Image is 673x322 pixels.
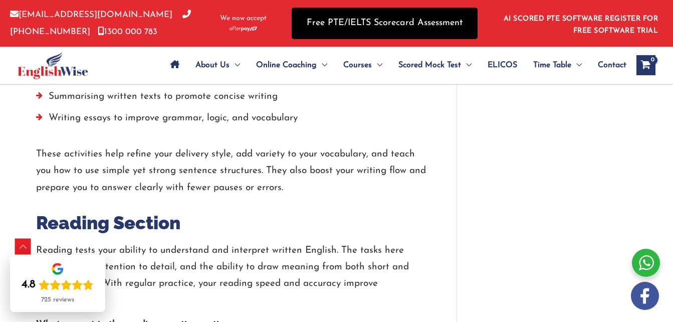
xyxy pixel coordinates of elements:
[18,52,88,79] img: cropped-ew-logo
[636,55,655,75] a: View Shopping Cart, empty
[22,278,36,292] div: 4.8
[10,11,172,19] a: [EMAIL_ADDRESS][DOMAIN_NAME]
[36,88,426,110] li: Summarising written texts to promote concise writing
[22,278,94,292] div: Rating: 4.8 out of 5
[36,242,426,309] p: Reading tests your ability to understand and interpret written English. The tasks here require fo...
[248,48,335,83] a: Online CoachingMenu Toggle
[598,48,626,83] span: Contact
[98,28,157,36] a: 1300 000 783
[571,48,582,83] span: Menu Toggle
[590,48,626,83] a: Contact
[41,296,74,304] div: 725 reviews
[525,48,590,83] a: Time TableMenu Toggle
[631,282,659,310] img: white-facebook.png
[390,48,480,83] a: Scored Mock TestMenu Toggle
[36,110,426,131] li: Writing essays to improve grammar, logic, and vocabulary
[488,48,517,83] span: ELICOS
[195,48,230,83] span: About Us
[335,48,390,83] a: CoursesMenu Toggle
[162,48,626,83] nav: Site Navigation: Main Menu
[256,48,317,83] span: Online Coaching
[398,48,461,83] span: Scored Mock Test
[461,48,472,83] span: Menu Toggle
[187,48,248,83] a: About UsMenu Toggle
[230,48,240,83] span: Menu Toggle
[220,14,267,24] span: We now accept
[36,211,426,235] h2: Reading Section
[372,48,382,83] span: Menu Toggle
[36,146,426,196] p: These activities help refine your delivery style, add variety to your vocabulary, and teach you h...
[317,48,327,83] span: Menu Toggle
[504,15,658,35] a: AI SCORED PTE SOFTWARE REGISTER FOR FREE SOFTWARE TRIAL
[533,48,571,83] span: Time Table
[480,48,525,83] a: ELICOS
[230,26,257,32] img: Afterpay-Logo
[10,11,191,36] a: [PHONE_NUMBER]
[343,48,372,83] span: Courses
[498,7,663,40] aside: Header Widget 1
[292,8,478,39] a: Free PTE/IELTS Scorecard Assessment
